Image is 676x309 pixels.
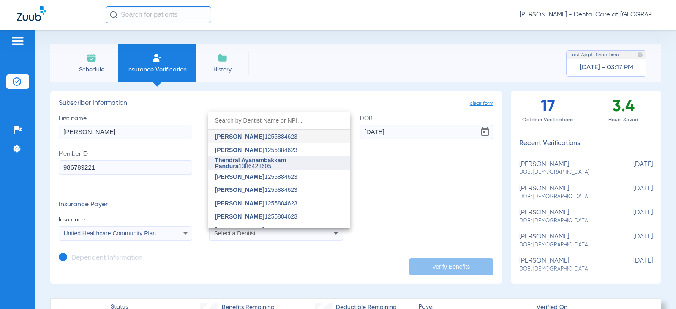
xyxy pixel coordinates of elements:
[215,147,264,153] span: [PERSON_NAME]
[215,157,343,169] span: 1386428605
[215,187,297,193] span: 1255884623
[215,213,264,220] span: [PERSON_NAME]
[208,112,350,129] input: dropdown search
[215,174,297,180] span: 1255884623
[215,213,297,219] span: 1255884623
[215,173,264,180] span: [PERSON_NAME]
[215,227,264,233] span: [PERSON_NAME]
[215,157,286,170] span: Thendral Ayanambakkam Pandura
[215,200,264,207] span: [PERSON_NAME]
[215,200,297,206] span: 1255884623
[215,186,264,193] span: [PERSON_NAME]
[215,147,297,153] span: 1255884623
[215,227,297,233] span: 1255884623
[215,134,297,139] span: 1255884623
[215,133,264,140] span: [PERSON_NAME]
